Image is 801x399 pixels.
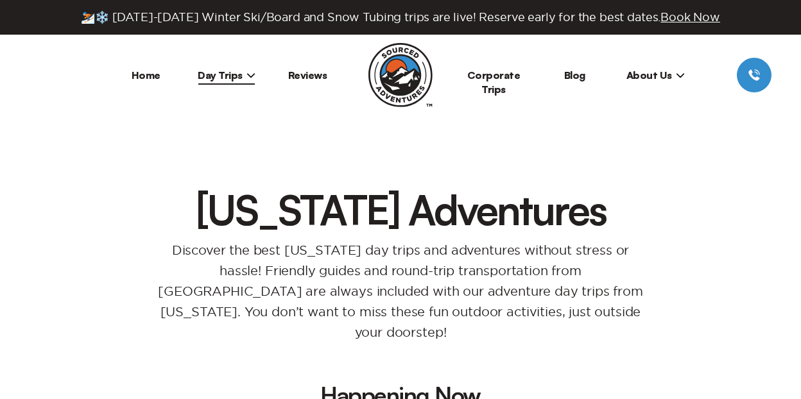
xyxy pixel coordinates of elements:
img: Sourced Adventures company logo [368,43,433,107]
p: Discover the best [US_STATE] day trips and adventures without stress or hassle! Friendly guides a... [144,240,657,343]
a: Home [132,69,160,81]
span: ⛷️❄️ [DATE]-[DATE] Winter Ski/Board and Snow Tubing trips are live! Reserve early for the best da... [81,10,720,24]
span: Day Trips [198,69,255,81]
span: Book Now [660,11,720,23]
h1: [US_STATE] Adventures [64,189,737,230]
a: Blog [564,69,585,81]
a: Reviews [288,69,327,81]
a: Corporate Trips [467,69,521,96]
span: About Us [626,69,685,81]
